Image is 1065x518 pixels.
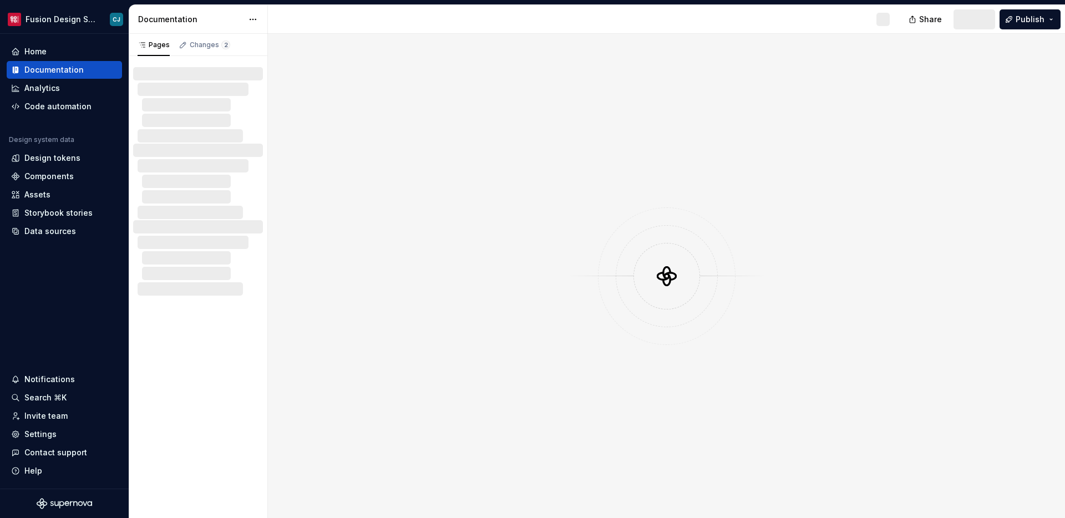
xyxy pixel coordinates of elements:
[7,43,122,60] a: Home
[190,40,230,49] div: Changes
[7,389,122,407] button: Search ⌘K
[24,207,93,219] div: Storybook stories
[7,370,122,388] button: Notifications
[8,13,21,26] img: f4f33d50-0937-4074-a32a-c7cda971eed1.png
[7,98,122,115] a: Code automation
[7,167,122,185] a: Components
[113,15,120,24] div: CJ
[24,46,47,57] div: Home
[24,153,80,164] div: Design tokens
[24,447,87,458] div: Contact support
[7,444,122,461] button: Contact support
[26,14,97,25] div: Fusion Design System
[2,7,126,31] button: Fusion Design SystemCJ
[1000,9,1061,29] button: Publish
[24,101,92,112] div: Code automation
[7,149,122,167] a: Design tokens
[138,40,170,49] div: Pages
[919,14,942,25] span: Share
[903,9,949,29] button: Share
[7,462,122,480] button: Help
[1016,14,1044,25] span: Publish
[7,186,122,204] a: Assets
[221,40,230,49] span: 2
[24,226,76,237] div: Data sources
[7,61,122,79] a: Documentation
[24,171,74,182] div: Components
[138,14,243,25] div: Documentation
[7,79,122,97] a: Analytics
[24,429,57,440] div: Settings
[7,222,122,240] a: Data sources
[24,465,42,476] div: Help
[7,407,122,425] a: Invite team
[24,374,75,385] div: Notifications
[24,410,68,421] div: Invite team
[7,204,122,222] a: Storybook stories
[24,392,67,403] div: Search ⌘K
[37,498,92,509] svg: Supernova Logo
[9,135,74,144] div: Design system data
[24,83,60,94] div: Analytics
[7,425,122,443] a: Settings
[24,189,50,200] div: Assets
[24,64,84,75] div: Documentation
